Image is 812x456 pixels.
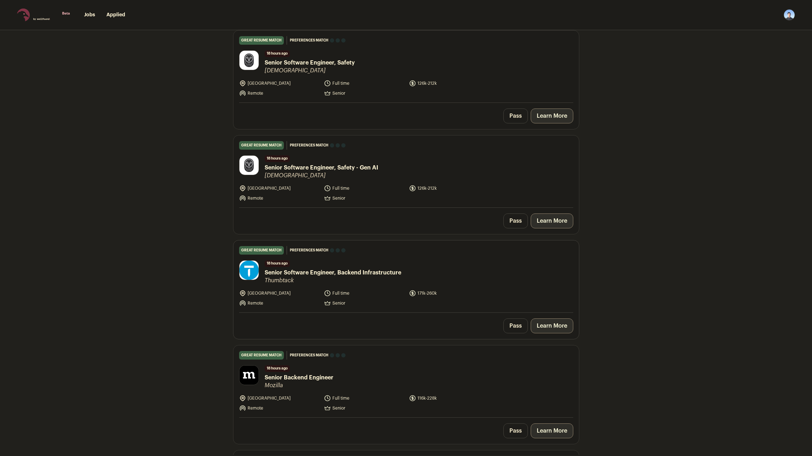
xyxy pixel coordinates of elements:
[409,80,490,87] li: 126k-212k
[239,261,259,280] img: 7b009e581603749374b970a83ebcd8434933ec68e0f29a9211d3eee776a43c97.jpg
[324,185,405,192] li: Full time
[503,318,528,333] button: Pass
[239,300,320,307] li: Remote
[503,213,528,228] button: Pass
[265,373,333,382] span: Senior Backend Engineer
[265,59,355,67] span: Senior Software Engineer, Safety
[531,109,573,123] a: Learn More
[324,90,405,97] li: Senior
[324,290,405,297] li: Full time
[239,51,259,70] img: f3d5d0fa5e81f1c40eef72acec6f04c076c8df624c75215ce6affc40ebb62c96.jpg
[409,395,490,402] li: 116k-228k
[233,135,579,207] a: great resume match Preferences match 18 hours ago Senior Software Engineer, Safety - Gen AI [DEMO...
[265,163,378,172] span: Senior Software Engineer, Safety - Gen AI
[265,67,355,74] span: [DEMOGRAPHIC_DATA]
[324,80,405,87] li: Full time
[233,30,579,102] a: great resume match Preferences match 18 hours ago Senior Software Engineer, Safety [DEMOGRAPHIC_D...
[324,300,405,307] li: Senior
[239,290,320,297] li: [GEOGRAPHIC_DATA]
[324,405,405,412] li: Senior
[409,185,490,192] li: 126k-212k
[239,141,284,150] div: great resume match
[239,351,284,360] div: great resume match
[531,318,573,333] a: Learn More
[324,195,405,202] li: Senior
[503,109,528,123] button: Pass
[239,195,320,202] li: Remote
[290,37,328,44] span: Preferences match
[84,12,95,17] a: Jobs
[265,382,333,389] span: Mozilla
[239,80,320,87] li: [GEOGRAPHIC_DATA]
[265,155,290,162] span: 18 hours ago
[531,423,573,438] a: Learn More
[265,260,290,267] span: 18 hours ago
[531,213,573,228] a: Learn More
[265,268,401,277] span: Senior Software Engineer, Backend Infrastructure
[784,9,795,21] img: 10600165-medium_jpg
[290,247,328,254] span: Preferences match
[265,172,378,179] span: [DEMOGRAPHIC_DATA]
[265,365,290,372] span: 18 hours ago
[239,405,320,412] li: Remote
[239,366,259,385] img: ed6f39911129357e39051950c0635099861b11d33cdbe02a057c56aa8f195c9d.jpg
[503,423,528,438] button: Pass
[233,345,579,417] a: great resume match Preferences match 18 hours ago Senior Backend Engineer Mozilla [GEOGRAPHIC_DAT...
[239,246,284,255] div: great resume match
[239,90,320,97] li: Remote
[239,156,259,175] img: f3d5d0fa5e81f1c40eef72acec6f04c076c8df624c75215ce6affc40ebb62c96.jpg
[106,12,125,17] a: Applied
[239,395,320,402] li: [GEOGRAPHIC_DATA]
[265,50,290,57] span: 18 hours ago
[239,36,284,45] div: great resume match
[290,352,328,359] span: Preferences match
[239,185,320,192] li: [GEOGRAPHIC_DATA]
[265,277,401,284] span: Thumbtack
[290,142,328,149] span: Preferences match
[784,9,795,21] button: Open dropdown
[324,395,405,402] li: Full time
[409,290,490,297] li: 171k-260k
[233,240,579,312] a: great resume match Preferences match 18 hours ago Senior Software Engineer, Backend Infrastructur...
